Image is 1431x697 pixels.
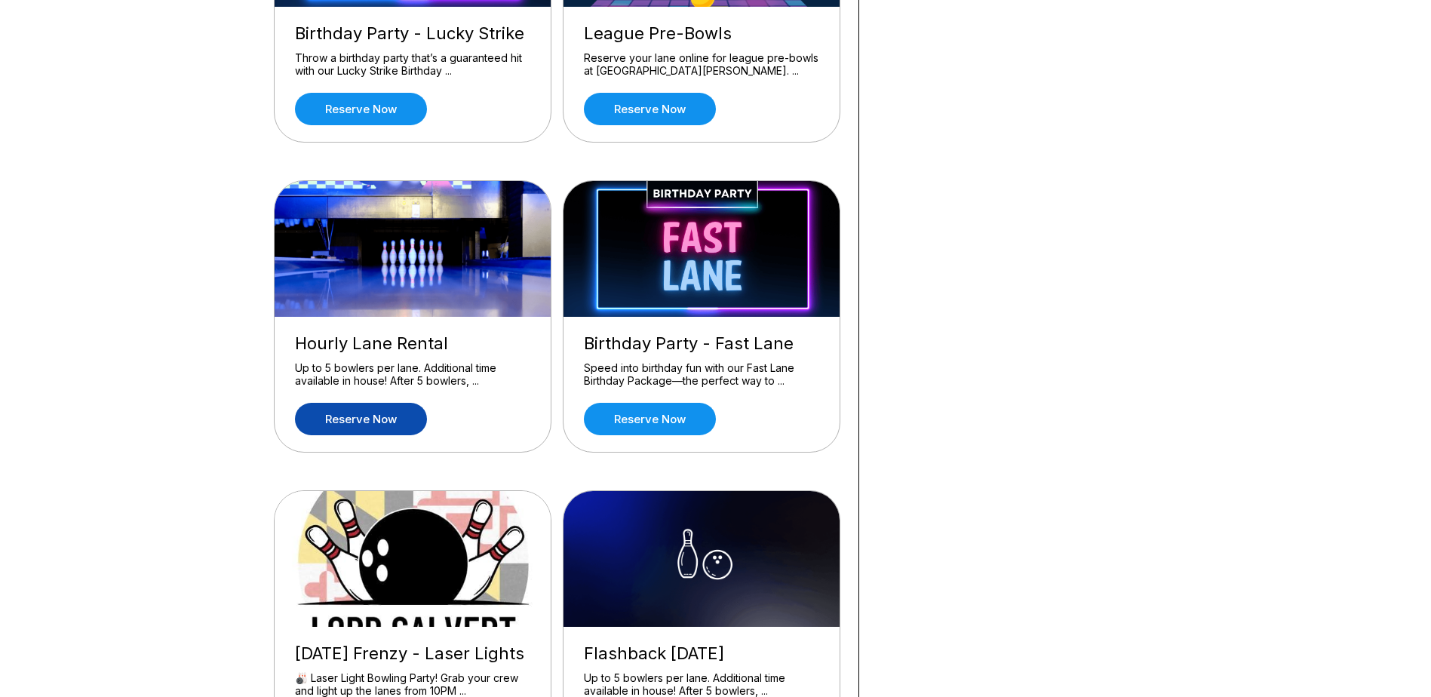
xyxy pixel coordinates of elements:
div: Speed into birthday fun with our Fast Lane Birthday Package—the perfect way to ... [584,361,819,388]
img: Birthday Party - Fast Lane [563,181,841,317]
div: Up to 5 bowlers per lane. Additional time available in house! After 5 bowlers, ... [295,361,530,388]
div: Throw a birthday party that’s a guaranteed hit with our Lucky Strike Birthday ... [295,51,530,78]
div: Hourly Lane Rental [295,333,530,354]
a: Reserve now [295,403,427,435]
div: Flashback [DATE] [584,643,819,664]
div: Birthday Party - Lucky Strike [295,23,530,44]
div: [DATE] Frenzy - Laser Lights [295,643,530,664]
img: Hourly Lane Rental [275,181,552,317]
div: League Pre-Bowls [584,23,819,44]
div: Birthday Party - Fast Lane [584,333,819,354]
img: Flashback Friday [563,491,841,627]
a: Reserve now [584,403,716,435]
a: Reserve now [584,93,716,125]
img: Friday Frenzy - Laser Lights [275,491,552,627]
div: Reserve your lane online for league pre-bowls at [GEOGRAPHIC_DATA][PERSON_NAME]. ... [584,51,819,78]
a: Reserve now [295,93,427,125]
